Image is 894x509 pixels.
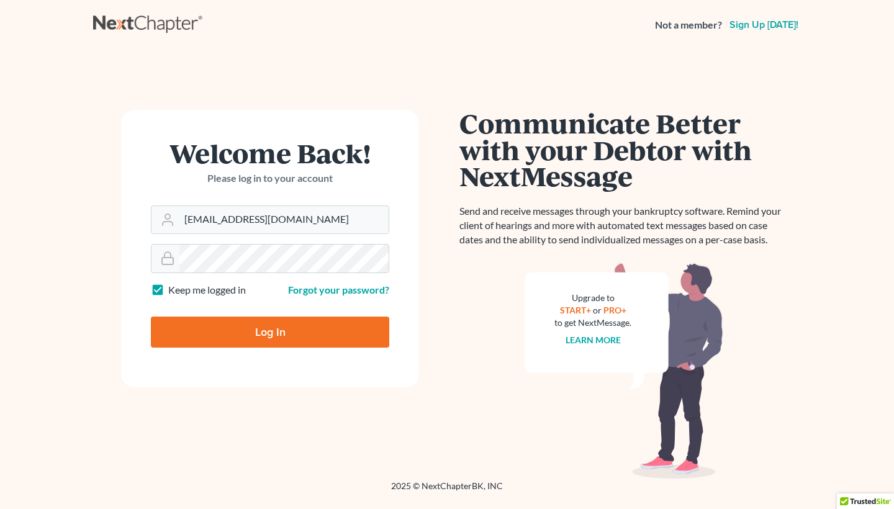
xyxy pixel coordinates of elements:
a: Sign up [DATE]! [727,20,801,30]
a: START+ [560,305,591,315]
strong: Not a member? [655,18,722,32]
h1: Communicate Better with your Debtor with NextMessage [459,110,788,189]
p: Send and receive messages through your bankruptcy software. Remind your client of hearings and mo... [459,204,788,247]
a: PRO+ [603,305,626,315]
input: Email Address [179,206,389,233]
a: Forgot your password? [288,284,389,295]
span: or [593,305,602,315]
h1: Welcome Back! [151,140,389,166]
p: Please log in to your account [151,171,389,186]
input: Log In [151,317,389,348]
img: nextmessage_bg-59042aed3d76b12b5cd301f8e5b87938c9018125f34e5fa2b7a6b67550977c72.svg [525,262,723,479]
div: to get NextMessage. [554,317,631,329]
div: 2025 © NextChapterBK, INC [93,480,801,502]
a: Learn more [566,335,621,345]
div: Upgrade to [554,292,631,304]
label: Keep me logged in [168,283,246,297]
